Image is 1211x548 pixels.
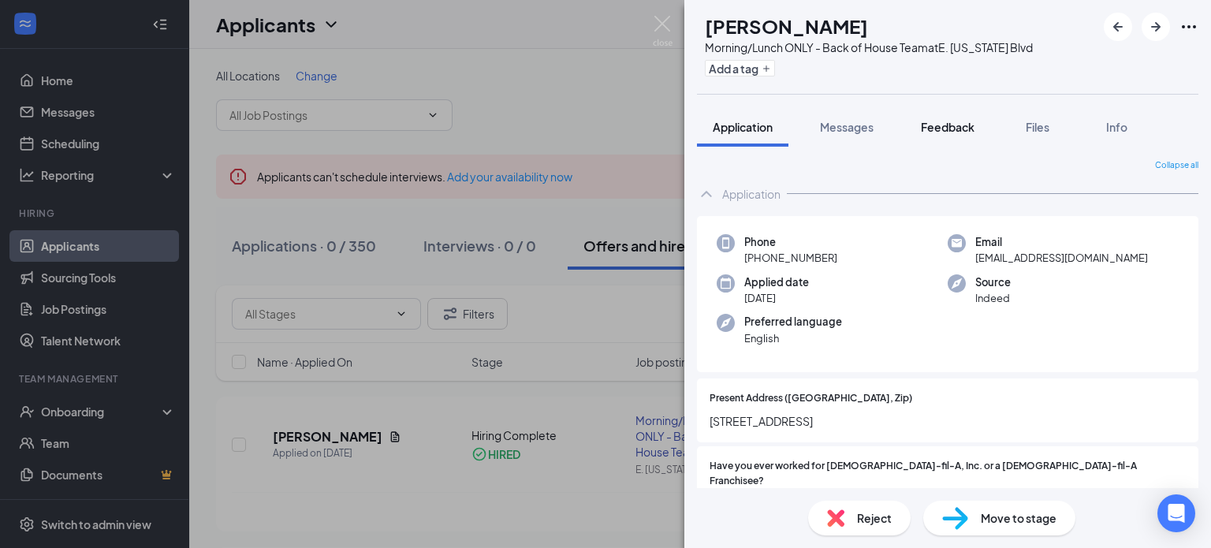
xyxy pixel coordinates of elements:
[710,391,912,406] span: Present Address ([GEOGRAPHIC_DATA], Zip)
[710,459,1186,489] span: Have you ever worked for [DEMOGRAPHIC_DATA]-fil-A, Inc. or a [DEMOGRAPHIC_DATA]-fil-A Franchisee?
[1106,120,1127,134] span: Info
[1179,17,1198,36] svg: Ellipses
[1155,159,1198,172] span: Collapse all
[744,250,837,266] span: [PHONE_NUMBER]
[762,64,771,73] svg: Plus
[744,234,837,250] span: Phone
[744,274,809,290] span: Applied date
[857,509,892,527] span: Reject
[744,290,809,306] span: [DATE]
[1146,17,1165,36] svg: ArrowRight
[744,330,842,346] span: English
[722,186,781,202] div: Application
[975,274,1011,290] span: Source
[710,412,1186,430] span: [STREET_ADDRESS]
[1157,494,1195,532] div: Open Intercom Messenger
[1104,13,1132,41] button: ArrowLeftNew
[705,13,868,39] h1: [PERSON_NAME]
[975,250,1148,266] span: [EMAIL_ADDRESS][DOMAIN_NAME]
[975,234,1148,250] span: Email
[981,509,1056,527] span: Move to stage
[921,120,974,134] span: Feedback
[713,120,773,134] span: Application
[744,314,842,330] span: Preferred language
[705,60,775,76] button: PlusAdd a tag
[1109,17,1127,36] svg: ArrowLeftNew
[705,39,1033,55] div: Morning/Lunch ONLY - Back of House Team at E. [US_STATE] Blvd
[697,185,716,203] svg: ChevronUp
[820,120,874,134] span: Messages
[1026,120,1049,134] span: Files
[975,290,1011,306] span: Indeed
[1142,13,1170,41] button: ArrowRight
